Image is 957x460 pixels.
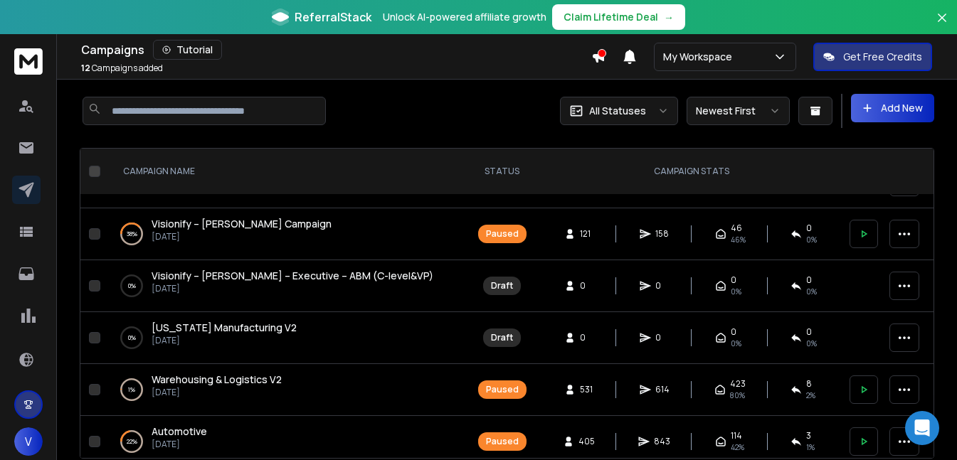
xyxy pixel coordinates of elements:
span: 0 [731,274,736,286]
a: Visionify – [PERSON_NAME] Campaign [152,217,332,231]
a: [US_STATE] Manufacturing V2 [152,321,297,335]
span: [US_STATE] Manufacturing V2 [152,321,297,334]
span: Automotive [152,424,207,438]
button: V [14,427,43,456]
button: Tutorial [153,40,222,60]
button: Close banner [933,9,951,43]
p: Unlock AI-powered affiliate growth [383,10,546,24]
span: 46 % [731,234,746,245]
th: CAMPAIGN STATS [542,149,841,195]
p: 38 % [127,227,137,241]
td: 1%Warehousing & Logistics V2[DATE] [106,364,462,416]
p: [DATE] [152,335,297,346]
span: 158 [655,228,670,240]
p: [DATE] [152,439,207,450]
td: 0%Visionify – [PERSON_NAME] – Executive – ABM (C-level&VP)[DATE] [106,260,462,312]
p: 1 % [128,383,135,397]
span: Visionify – [PERSON_NAME] – Executive – ABM (C-level&VP) [152,269,433,282]
span: 0 [580,332,594,343]
span: → [664,10,674,24]
span: 0 % [806,234,817,245]
button: Get Free Credits [813,43,932,71]
div: Draft [491,280,513,291]
p: [DATE] [152,283,433,294]
span: 0 [655,332,670,343]
a: Warehousing & Logistics V2 [152,373,282,387]
span: 46 [731,223,742,234]
span: 12 [81,62,90,74]
span: 80 % [730,390,745,401]
span: Warehousing & Logistics V2 [152,373,282,386]
span: ReferralStack [295,9,371,26]
button: Claim Lifetime Deal→ [552,4,685,30]
p: All Statuses [589,104,646,118]
span: 3 [806,430,811,442]
span: 405 [578,436,595,447]
span: 8 [806,378,812,390]
span: 42 % [731,442,744,453]
span: 1 % [806,442,815,453]
p: Campaigns added [81,63,163,74]
span: 614 [655,384,670,395]
span: 0 [731,326,736,338]
div: Campaigns [81,40,591,60]
div: Paused [486,228,519,240]
span: 843 [654,436,670,447]
span: 0 [806,223,812,234]
span: 0% [806,338,817,349]
p: [DATE] [152,231,332,242]
span: 0% [731,338,741,349]
span: 0 [806,274,812,286]
div: Paused [486,436,519,447]
div: Open Intercom Messenger [905,411,939,445]
p: My Workspace [663,50,738,64]
span: 531 [580,384,594,395]
span: 0% [731,286,741,297]
p: 0 % [128,331,136,345]
span: 0 [655,280,670,291]
p: [DATE] [152,387,282,398]
th: CAMPAIGN NAME [106,149,462,195]
span: 2 % [806,390,815,401]
span: 0 [580,280,594,291]
span: 114 [731,430,742,442]
button: Newest First [687,97,790,125]
td: 0%[US_STATE] Manufacturing V2[DATE] [106,312,462,364]
div: Paused [486,384,519,395]
div: Draft [491,332,513,343]
p: 22 % [127,434,137,449]
button: Add New [851,94,934,122]
p: 0 % [128,279,136,293]
a: Automotive [152,424,207,439]
span: 0 [806,326,812,338]
td: 38%Visionify – [PERSON_NAME] Campaign[DATE] [106,208,462,260]
a: Visionify – [PERSON_NAME] – Executive – ABM (C-level&VP) [152,269,433,283]
span: 121 [580,228,594,240]
span: 423 [730,378,746,390]
p: Get Free Credits [843,50,922,64]
span: 0% [806,286,817,297]
th: STATUS [462,149,542,195]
